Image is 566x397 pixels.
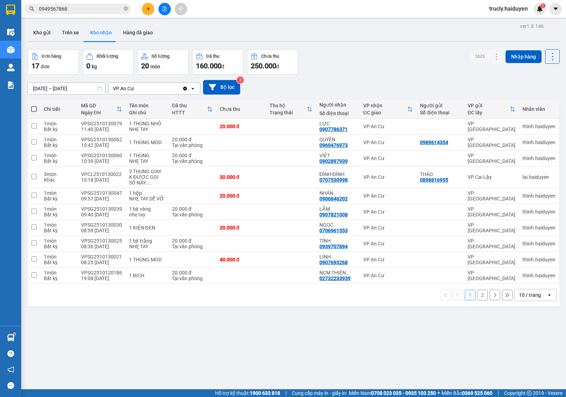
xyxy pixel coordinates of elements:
span: 250.000 [251,62,276,70]
div: Đã thu [206,54,219,59]
div: 3 THUNG GIAY [129,169,165,174]
div: thinh.haiduyen [522,124,555,129]
div: 1 hộp [129,190,165,196]
strong: 1900 633 818 [250,390,280,396]
input: Select a date range. [28,83,105,94]
div: 30.000 đ [220,174,262,180]
div: LẮM [319,206,356,212]
div: thinh.haiduyen [522,155,555,161]
th: Toggle SortBy [168,100,216,119]
div: Bất kỳ [44,260,74,265]
span: close-circle [124,6,128,11]
div: Khối lượng [97,54,118,59]
div: NHẸ TAY [129,244,165,249]
div: 0907821008 [319,212,348,217]
span: trucly.haiduyen [484,4,533,13]
div: VP An Cư [363,155,413,161]
div: 1 món [44,238,74,244]
div: VP [GEOGRAPHIC_DATA] [468,153,515,164]
div: VP An Cư [363,241,413,246]
span: đ [221,64,224,69]
div: Tại văn phòng [172,158,213,164]
div: 0969476973 [319,142,348,148]
div: 1 THÙNG NHỎ [129,121,165,126]
span: kg [92,64,97,69]
div: VP [GEOGRAPHIC_DATA] [468,206,515,217]
div: thinh.haiduyen [522,257,555,262]
div: VPCL2510130022 [81,171,122,177]
div: VP [GEOGRAPHIC_DATA] [468,121,515,132]
div: thinh.haiduyen [522,209,555,215]
div: Tại văn phòng [172,212,213,217]
div: Số lượng [151,54,169,59]
img: solution-icon [7,81,15,89]
div: Bất kỳ [44,228,74,233]
div: VP [GEOGRAPHIC_DATA] [468,137,515,148]
img: warehouse-icon [7,334,15,341]
div: HTTT [172,110,207,115]
div: 20.000 đ [172,137,213,142]
span: aim [178,6,183,11]
div: 08:25 [DATE] [81,260,122,265]
div: 1 KIỆN ĐEN [129,225,165,231]
div: Mã GD [81,103,116,108]
div: nhẹ tay [129,212,165,217]
div: VPSG2510130030 [81,222,122,228]
span: question-circle [7,350,14,357]
span: close-circle [124,6,128,12]
div: Trạng thái [270,110,307,115]
button: Kho nhận [85,24,117,41]
button: SMS [469,50,491,63]
div: Tại văn phòng [172,276,213,281]
span: đơn [41,64,50,69]
span: caret-down [553,6,559,12]
span: Miền Bắc [441,389,492,397]
div: Người gửi [420,103,461,108]
div: 1 THÙNG MOD [129,257,165,262]
div: VPSG2510120186 [81,270,122,276]
div: VIỆT [319,153,356,158]
button: plus [142,3,154,15]
div: 10:39 [DATE] [81,158,122,164]
div: Nhân viên [522,106,555,112]
div: VP Cai Lậy [468,174,515,180]
div: Thu hộ [270,103,307,108]
div: 0906846202 [319,196,348,202]
div: 0898816955 [420,177,448,183]
div: K ĐƯỢC GỌI SỐ NÀY: 0839320288 [129,174,165,186]
span: search [29,6,34,11]
div: Bất kỳ [44,126,74,132]
th: Toggle SortBy [464,100,519,119]
div: NGỌC [319,222,356,228]
button: Kho gửi [28,24,56,41]
div: ĐÌNH ĐÌNH [319,171,356,177]
img: warehouse-icon [7,64,15,71]
div: 0939707894 [319,244,348,249]
span: ... [346,270,350,276]
div: 20.000 đ [172,206,213,212]
div: NHẸ TAY [129,126,165,132]
div: thinh.haiduyen [522,140,555,145]
div: VP An Cư [363,257,413,262]
div: Tên món [129,103,165,108]
div: Bất kỳ [44,196,74,202]
div: 1 món [44,121,74,126]
div: 08:36 [DATE] [81,244,122,249]
button: Đã thu160.000đ [192,49,243,75]
div: VP An Cư [363,140,413,145]
div: 1 món [44,137,74,142]
div: 0989614354 [420,140,448,145]
div: 08:59 [DATE] [81,228,122,233]
span: đ [276,64,279,69]
button: 2 [477,290,488,300]
div: Đã thu [172,103,207,108]
button: Chưa thu250.000đ [247,49,298,75]
div: 1 món [44,254,74,260]
div: VP nhận [363,103,408,108]
svg: Clear value [182,86,188,91]
div: Bất kỳ [44,244,74,249]
div: NHẸ TAY DỄ VỠ [129,196,165,202]
div: 1 món [44,153,74,158]
div: 20.000 đ [172,153,213,158]
button: file-add [158,3,171,15]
